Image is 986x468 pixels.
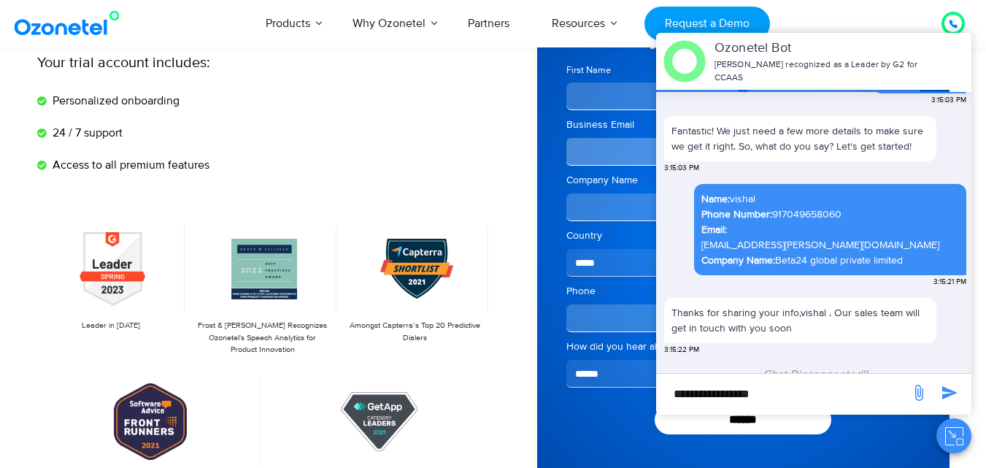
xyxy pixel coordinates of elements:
label: How did you hear about us? [566,340,920,354]
span: end chat or minimize [925,57,937,69]
p: Ozonetel Bot [715,39,924,58]
label: First Name [566,64,739,77]
span: send message [935,378,964,407]
b: Phone Number: [701,208,772,220]
b: Email: [701,223,727,236]
div: vishal 917049658060 Beta24 global private limited [701,191,959,268]
label: Company Name [566,173,920,188]
span: 24 / 7 support [49,124,123,142]
label: Phone [566,284,920,299]
span: Personalized onboarding [49,92,180,110]
img: header [663,40,706,83]
b: Name: [701,193,730,205]
p: Thanks for sharing your info,vishal . Our sales team will get in touch with you soon [671,305,929,336]
label: Country [566,229,920,243]
span: 3:15:22 PM [664,345,699,356]
p: Fantastic! We just need a few more details to make sure we get it right. So, what do you say? Let... [671,123,929,154]
p: Leader in [DATE] [45,320,177,332]
span: 3:15:21 PM [933,277,966,288]
p: Amongst Capterra’s Top 20 Predictive Dialers [348,320,481,344]
a: Request a Demo [644,7,769,41]
p: Your trial account includes: [37,52,384,74]
p: Frost & [PERSON_NAME] Recognizes Ozonetel's Speech Analytics for Product Innovation [196,320,329,356]
span: Chat Disconnected!! [763,367,868,382]
button: Close chat [936,418,971,453]
label: Business Email [566,118,920,132]
div: new-msg-input [663,381,903,407]
span: 3:15:03 PM [931,95,966,106]
b: Company Name: [701,254,775,266]
p: [PERSON_NAME] recognized as a Leader by G2 for CCAAS [715,58,924,85]
span: 3:15:03 PM [664,163,699,174]
span: Access to all premium features [49,156,209,174]
a: [EMAIL_ADDRESS][PERSON_NAME][DOMAIN_NAME] [701,237,939,253]
span: send message [904,378,933,407]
